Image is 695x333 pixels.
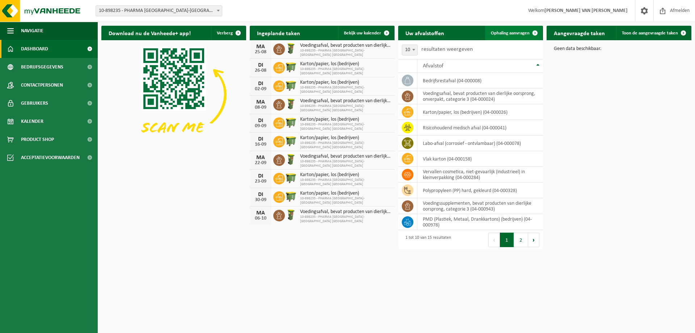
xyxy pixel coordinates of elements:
[217,31,233,36] span: Verberg
[21,149,80,167] span: Acceptatievoorwaarden
[500,233,514,247] button: 1
[300,98,391,104] span: Voedingsafval, bevat producten van dierlijke oorsprong, onverpakt, categorie 3
[285,209,297,221] img: WB-0060-HPE-GN-50
[253,161,268,166] div: 22-09
[21,58,63,76] span: Bedrijfsgegevens
[253,124,268,129] div: 09-09
[300,196,391,205] span: 10-898235 - PHARMA [GEOGRAPHIC_DATA]-[GEOGRAPHIC_DATA] [GEOGRAPHIC_DATA]
[253,210,268,216] div: MA
[514,233,528,247] button: 2
[285,42,297,55] img: WB-0060-HPE-GN-50
[253,173,268,179] div: DI
[616,26,691,40] a: Toon de aangevraagde taken
[21,40,48,58] span: Dashboard
[402,45,417,55] span: 10
[285,79,297,92] img: WB-1100-HPE-GN-50
[285,153,297,166] img: WB-0060-HPE-GN-50
[21,76,63,94] span: Contactpersonen
[253,192,268,197] div: DI
[253,155,268,161] div: MA
[421,46,473,52] label: resultaten weergeven
[285,61,297,73] img: WB-1100-HPE-GN-50
[101,26,198,40] h2: Download nu de Vanheede+ app!
[253,87,268,92] div: 02-09
[547,26,612,40] h2: Aangevraagde taken
[402,232,451,248] div: 1 tot 10 van 15 resultaten
[21,112,43,130] span: Kalender
[485,26,542,40] a: Ophaling aanvragen
[417,136,543,151] td: labo-afval (corrosief - ontvlambaar) (04-000078)
[300,191,391,196] span: Karton/papier, los (bedrijven)
[285,116,297,129] img: WB-1100-HPE-GN-50
[300,154,391,159] span: Voedingsafval, bevat producten van dierlijke oorsprong, onverpakt, categorie 3
[253,44,268,50] div: MA
[253,142,268,147] div: 16-09
[253,118,268,124] div: DI
[253,62,268,68] div: DI
[622,31,678,36] span: Toon de aangevraagde taken
[300,141,391,150] span: 10-898235 - PHARMA [GEOGRAPHIC_DATA]-[GEOGRAPHIC_DATA] [GEOGRAPHIC_DATA]
[101,40,246,149] img: Download de VHEPlus App
[253,68,268,73] div: 26-08
[253,99,268,105] div: MA
[300,117,391,122] span: Karton/papier, los (bedrijven)
[554,46,684,51] p: Geen data beschikbaar.
[300,215,391,224] span: 10-898235 - PHARMA [GEOGRAPHIC_DATA]-[GEOGRAPHIC_DATA] [GEOGRAPHIC_DATA]
[253,50,268,55] div: 25-08
[344,31,381,36] span: Bekijk uw kalender
[211,26,245,40] button: Verberg
[253,179,268,184] div: 23-09
[398,26,451,40] h2: Uw afvalstoffen
[300,172,391,178] span: Karton/papier, los (bedrijven)
[300,209,391,215] span: Voedingsafval, bevat producten van dierlijke oorsprong, onverpakt, categorie 3
[300,43,391,49] span: Voedingsafval, bevat producten van dierlijke oorsprong, onverpakt, categorie 3
[300,122,391,131] span: 10-898235 - PHARMA [GEOGRAPHIC_DATA]-[GEOGRAPHIC_DATA] [GEOGRAPHIC_DATA]
[417,104,543,120] td: karton/papier, los (bedrijven) (04-000026)
[285,135,297,147] img: WB-1100-HPE-GN-50
[253,136,268,142] div: DI
[417,214,543,230] td: PMD (Plastiek, Metaal, Drankkartons) (bedrijven) (04-000978)
[253,216,268,221] div: 06-10
[528,233,539,247] button: Next
[300,80,391,86] span: Karton/papier, los (bedrijven)
[491,31,530,36] span: Ophaling aanvragen
[423,63,443,69] span: Afvalstof
[250,26,307,40] h2: Ingeplande taken
[544,8,628,13] strong: [PERSON_NAME] VAN [PERSON_NAME]
[417,198,543,214] td: voedingssupplementen, bevat producten van dierlijke oorsprong, categorie 3 (04-000943)
[300,178,391,187] span: 10-898235 - PHARMA [GEOGRAPHIC_DATA]-[GEOGRAPHIC_DATA] [GEOGRAPHIC_DATA]
[300,135,391,141] span: Karton/papier, los (bedrijven)
[417,88,543,104] td: voedingsafval, bevat producten van dierlijke oorsprong, onverpakt, categorie 3 (04-000024)
[96,6,222,16] span: 10-898235 - PHARMA BELGIUM-BELMEDIS HOBOKEN - HOBOKEN
[285,172,297,184] img: WB-1100-HPE-GN-50
[488,233,500,247] button: Previous
[285,98,297,110] img: WB-0060-HPE-GN-50
[338,26,394,40] a: Bekijk uw kalender
[300,67,391,76] span: 10-898235 - PHARMA [GEOGRAPHIC_DATA]-[GEOGRAPHIC_DATA] [GEOGRAPHIC_DATA]
[21,130,54,149] span: Product Shop
[300,61,391,67] span: Karton/papier, los (bedrijven)
[21,94,48,112] span: Gebruikers
[253,197,268,203] div: 30-09
[417,167,543,183] td: vervallen cosmetica, niet-gevaarlijk (industrieel) in kleinverpakking (04-000284)
[21,22,43,40] span: Navigatie
[417,73,543,88] td: bedrijfsrestafval (04-000008)
[300,159,391,168] span: 10-898235 - PHARMA [GEOGRAPHIC_DATA]-[GEOGRAPHIC_DATA] [GEOGRAPHIC_DATA]
[253,81,268,87] div: DI
[300,86,391,94] span: 10-898235 - PHARMA [GEOGRAPHIC_DATA]-[GEOGRAPHIC_DATA] [GEOGRAPHIC_DATA]
[253,105,268,110] div: 08-09
[417,151,543,167] td: vlak karton (04-000158)
[96,5,222,16] span: 10-898235 - PHARMA BELGIUM-BELMEDIS HOBOKEN - HOBOKEN
[417,183,543,198] td: polypropyleen (PP) hard, gekleurd (04-000328)
[417,120,543,136] td: risicohoudend medisch afval (04-000041)
[300,104,391,113] span: 10-898235 - PHARMA [GEOGRAPHIC_DATA]-[GEOGRAPHIC_DATA] [GEOGRAPHIC_DATA]
[285,190,297,203] img: WB-1100-HPE-GN-50
[300,49,391,57] span: 10-898235 - PHARMA [GEOGRAPHIC_DATA]-[GEOGRAPHIC_DATA] [GEOGRAPHIC_DATA]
